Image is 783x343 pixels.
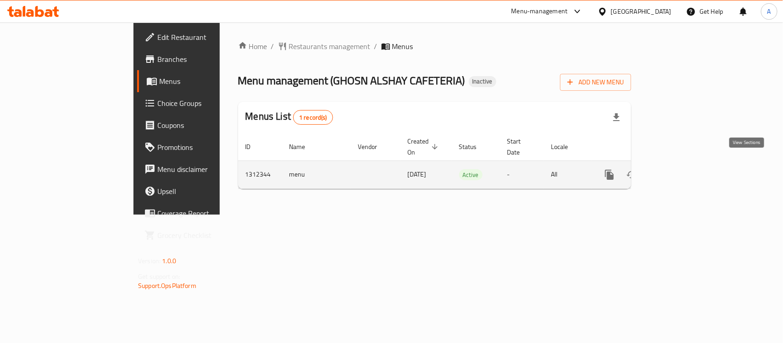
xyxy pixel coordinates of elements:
h2: Menus List [245,110,333,125]
a: Restaurants management [278,41,371,52]
span: Locale [551,141,580,152]
span: Inactive [469,77,496,85]
a: Upsell [137,180,264,202]
a: Branches [137,48,264,70]
div: Inactive [469,76,496,87]
th: Actions [591,133,694,161]
a: Coverage Report [137,202,264,224]
div: Total records count [293,110,333,125]
span: 1 record(s) [294,113,333,122]
span: Menus [392,41,413,52]
td: All [544,160,591,188]
span: Vendor [358,141,389,152]
a: Choice Groups [137,92,264,114]
span: 1.0.0 [162,255,176,267]
li: / [271,41,274,52]
li: / [374,41,378,52]
span: A [767,6,771,17]
span: ID [245,141,263,152]
span: Created On [408,136,441,158]
button: more [599,164,621,186]
a: Menus [137,70,264,92]
a: Coupons [137,114,264,136]
a: Promotions [137,136,264,158]
span: Menu management ( GHOSN ALSHAY CAFETERIA ) [238,70,465,91]
span: Upsell [157,186,257,197]
span: Menus [159,76,257,87]
button: Add New Menu [560,74,631,91]
td: menu [282,160,351,188]
span: Branches [157,54,257,65]
div: [GEOGRAPHIC_DATA] [611,6,672,17]
span: Edit Restaurant [157,32,257,43]
span: Add New Menu [567,77,624,88]
span: [DATE] [408,168,427,180]
div: Active [459,169,483,180]
span: Active [459,170,483,180]
span: Menu disclaimer [157,164,257,175]
td: - [500,160,544,188]
a: Menu disclaimer [137,158,264,180]
table: enhanced table [238,133,694,189]
a: Edit Restaurant [137,26,264,48]
div: Menu-management [511,6,568,17]
span: Status [459,141,489,152]
span: Coverage Report [157,208,257,219]
span: Promotions [157,142,257,153]
span: Restaurants management [289,41,371,52]
span: Choice Groups [157,98,257,109]
a: Grocery Checklist [137,224,264,246]
span: Name [289,141,317,152]
span: Start Date [507,136,533,158]
a: Support.OpsPlatform [138,280,196,292]
span: Coupons [157,120,257,131]
nav: breadcrumb [238,41,631,52]
div: Export file [605,106,628,128]
span: Grocery Checklist [157,230,257,241]
span: Get support on: [138,271,180,282]
button: Change Status [621,164,643,186]
span: Version: [138,255,161,267]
